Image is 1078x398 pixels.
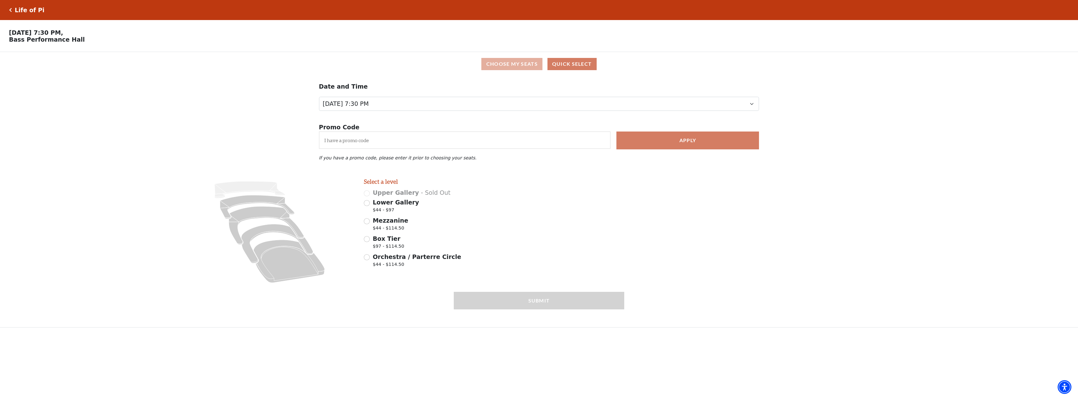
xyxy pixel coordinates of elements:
[481,58,542,70] button: Choose My Seats
[373,261,461,270] span: $44 - $114.50
[319,132,610,149] input: I have a promo code
[364,178,625,185] h2: Select a level
[319,123,759,132] p: Promo Code
[9,8,12,12] a: Click here to go back to filters
[319,82,759,91] p: Date and Time
[373,235,400,242] span: Box Tier
[373,199,419,206] span: Lower Gallery
[373,225,408,233] span: $44 - $114.50
[373,217,408,224] span: Mezzanine
[373,243,404,251] span: $97 - $114.50
[319,155,759,160] p: If you have a promo code, please enter it prior to choosing your seats.
[421,189,450,196] span: - Sold Out
[1058,380,1071,394] div: Accessibility Menu
[373,253,461,260] span: Orchestra / Parterre Circle
[373,207,419,215] span: $44 - $97
[373,189,419,196] span: Upper Gallery
[15,7,44,14] h5: Life of Pi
